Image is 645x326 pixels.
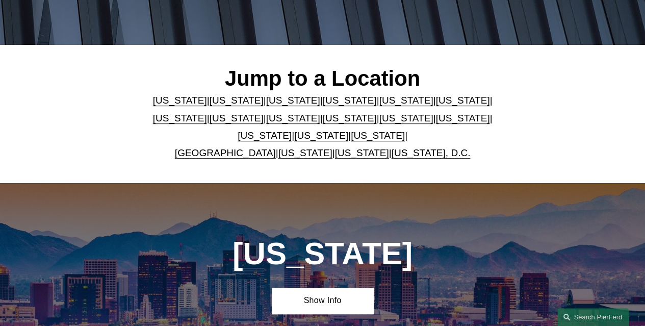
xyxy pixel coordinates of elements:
[238,130,292,141] a: [US_STATE]
[278,147,332,158] a: [US_STATE]
[392,147,471,158] a: [US_STATE], D.C.
[210,113,264,123] a: [US_STATE]
[153,113,207,123] a: [US_STATE]
[175,147,276,158] a: [GEOGRAPHIC_DATA]
[210,95,264,106] a: [US_STATE]
[196,236,449,271] h1: [US_STATE]
[266,113,320,123] a: [US_STATE]
[323,95,377,106] a: [US_STATE]
[266,95,320,106] a: [US_STATE]
[379,113,433,123] a: [US_STATE]
[153,95,207,106] a: [US_STATE]
[146,92,500,162] p: | | | | | | | | | | | | | | | | | |
[557,308,629,326] a: Search this site
[294,130,348,141] a: [US_STATE]
[146,66,500,92] h2: Jump to a Location
[351,130,405,141] a: [US_STATE]
[272,288,373,314] a: Show Info
[435,113,489,123] a: [US_STATE]
[335,147,389,158] a: [US_STATE]
[435,95,489,106] a: [US_STATE]
[323,113,377,123] a: [US_STATE]
[379,95,433,106] a: [US_STATE]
